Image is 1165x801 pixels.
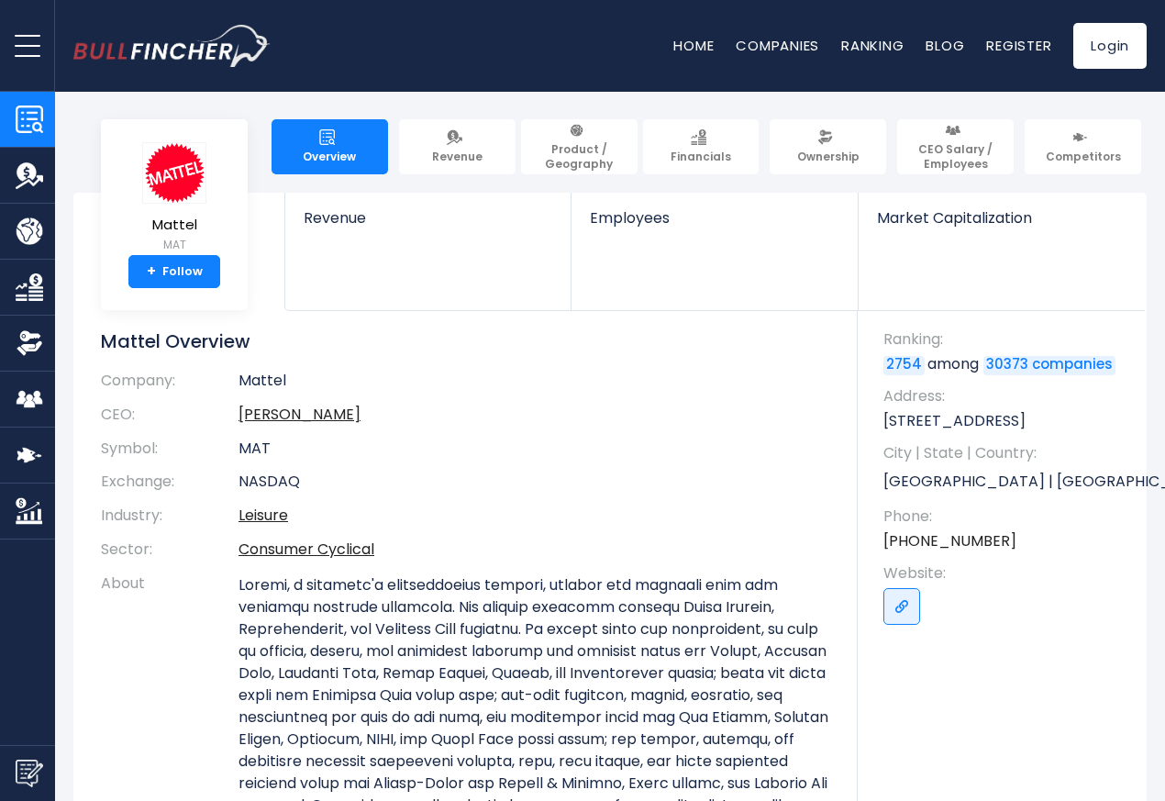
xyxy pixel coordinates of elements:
[432,150,483,164] span: Revenue
[883,563,1128,584] span: Website:
[770,119,886,174] a: Ownership
[883,443,1128,463] span: City | State | Country:
[239,372,830,398] td: Mattel
[1025,119,1141,174] a: Competitors
[877,209,1126,227] span: Market Capitalization
[736,36,819,55] a: Companies
[142,237,206,253] small: MAT
[926,36,964,55] a: Blog
[1073,23,1147,69] a: Login
[101,372,239,398] th: Company:
[101,329,830,353] h1: Mattel Overview
[883,468,1128,495] p: [GEOGRAPHIC_DATA] | [GEOGRAPHIC_DATA] | US
[239,539,374,560] a: Consumer Cyclical
[73,25,271,67] a: Go to homepage
[101,499,239,533] th: Industry:
[529,142,629,171] span: Product / Geography
[883,329,1128,350] span: Ranking:
[883,531,1016,551] a: [PHONE_NUMBER]
[239,432,830,466] td: MAT
[303,150,356,164] span: Overview
[859,193,1145,258] a: Market Capitalization
[73,25,271,67] img: bullfincher logo
[101,398,239,432] th: CEO:
[673,36,714,55] a: Home
[304,209,552,227] span: Revenue
[883,411,1128,431] p: [STREET_ADDRESS]
[841,36,904,55] a: Ranking
[897,119,1014,174] a: CEO Salary / Employees
[1046,150,1121,164] span: Competitors
[797,150,860,164] span: Ownership
[141,141,207,256] a: Mattel MAT
[101,432,239,466] th: Symbol:
[571,193,857,258] a: Employees
[142,217,206,233] span: Mattel
[671,150,731,164] span: Financials
[239,404,361,425] a: ceo
[883,354,1128,374] p: among
[883,356,925,374] a: 2754
[101,533,239,567] th: Sector:
[272,119,388,174] a: Overview
[983,356,1115,374] a: 30373 companies
[643,119,760,174] a: Financials
[986,36,1051,55] a: Register
[147,263,156,280] strong: +
[128,255,220,288] a: +Follow
[16,329,43,357] img: Ownership
[883,506,1128,527] span: Phone:
[285,193,571,258] a: Revenue
[399,119,516,174] a: Revenue
[239,465,830,499] td: NASDAQ
[101,465,239,499] th: Exchange:
[521,119,638,174] a: Product / Geography
[883,588,920,625] a: Go to link
[239,505,288,526] a: Leisure
[590,209,838,227] span: Employees
[905,142,1005,171] span: CEO Salary / Employees
[883,386,1128,406] span: Address:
